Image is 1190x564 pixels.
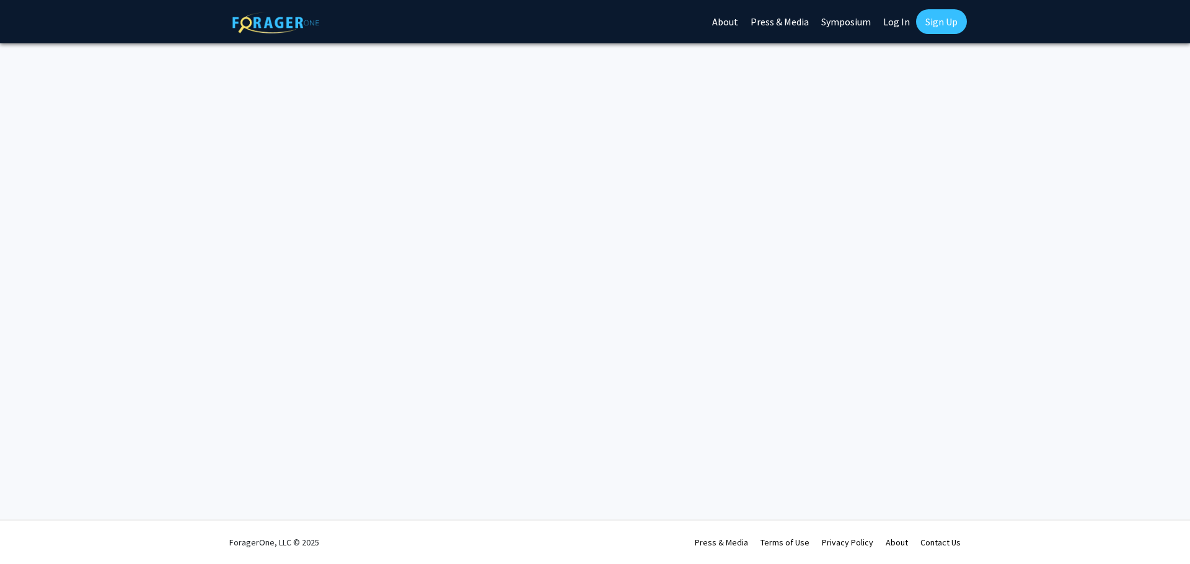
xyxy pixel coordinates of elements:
a: About [886,537,908,548]
div: ForagerOne, LLC © 2025 [229,521,319,564]
a: Privacy Policy [822,537,873,548]
a: Terms of Use [760,537,809,548]
img: ForagerOne Logo [232,12,319,33]
a: Press & Media [695,537,748,548]
a: Contact Us [920,537,961,548]
a: Sign Up [916,9,967,34]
